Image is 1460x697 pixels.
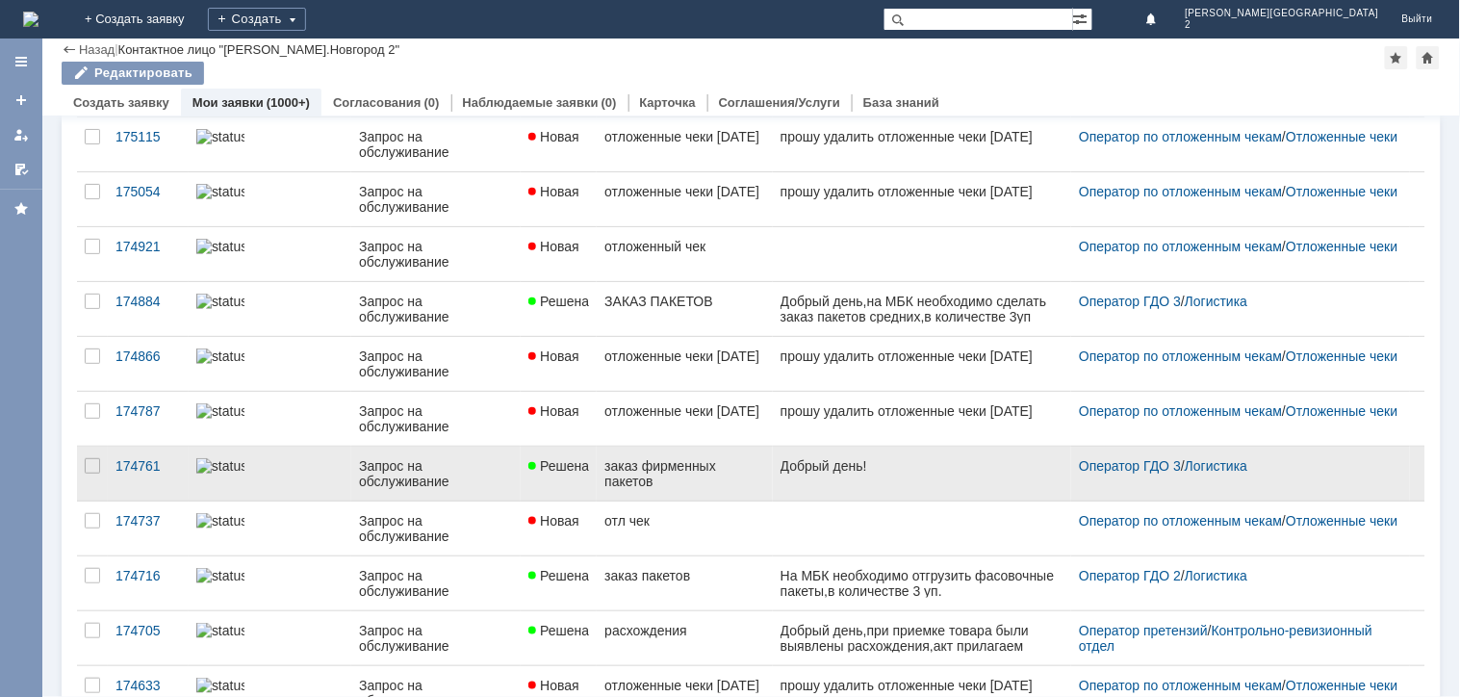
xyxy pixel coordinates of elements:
[1079,348,1282,364] a: Оператор по отложенным чекам
[359,348,513,379] div: Запрос на обслуживание
[115,184,181,199] div: 175054
[108,392,189,446] a: 174787
[351,392,521,446] a: Запрос на обслуживание
[528,348,579,364] span: Новая
[1079,403,1402,419] div: /
[108,117,189,171] a: 175115
[108,556,189,610] a: 174716
[359,239,513,270] div: Запрос на обслуживание
[189,172,351,226] a: statusbar-100 (1).png
[351,117,521,171] a: Запрос на обслуживание
[351,556,521,610] a: Запрос на обслуживание
[1286,403,1397,419] a: Отложенные чеки
[359,458,513,489] div: Запрос на обслуживание
[196,348,244,364] img: statusbar-100 (1).png
[1079,458,1181,474] a: Оператор ГДО 3
[351,447,521,501] a: Запрос на обслуживание
[604,678,764,693] div: отложенные чеки [DATE]
[528,239,579,254] span: Новая
[1286,239,1397,254] a: Отложенные чеки
[528,678,579,693] span: Новая
[597,337,772,391] a: отложенные чеки [DATE]
[604,129,764,144] div: отложенные чеки [DATE]
[597,117,772,171] a: отложенные чеки [DATE]
[108,227,189,281] a: 174921
[359,623,513,654] div: Запрос на обслуживание
[604,568,764,583] div: заказ пакетов
[521,392,597,446] a: Новая
[521,117,597,171] a: Новая
[351,282,521,336] a: Запрос на обслуживание
[359,513,513,544] div: Запрос на обслуживание
[604,623,764,638] div: расхождения
[528,568,589,583] span: Решена
[1079,348,1402,364] div: /
[528,403,579,419] span: Новая
[1286,184,1397,199] a: Отложенные чеки
[521,611,597,665] a: Решена
[115,403,181,419] div: 174787
[115,623,181,638] div: 174705
[604,294,764,309] div: ЗАКАЗ ПАКЕТОВ
[604,348,764,364] div: отложенные чеки [DATE]
[189,337,351,391] a: statusbar-100 (1).png
[189,611,351,665] a: statusbar-100 (1).png
[521,172,597,226] a: Новая
[189,117,351,171] a: statusbar-100 (1).png
[189,502,351,555] a: statusbar-100 (1).png
[604,513,764,529] div: отл чек
[196,403,244,419] img: statusbar-100 (1).png
[521,282,597,336] a: Решена
[79,42,115,57] a: Назад
[1079,513,1402,529] div: /
[597,282,772,336] a: ЗАКАЗ ПАКЕТОВ
[1079,239,1282,254] a: Оператор по отложенным чекам
[196,678,244,693] img: statusbar-100 (1).png
[115,458,181,474] div: 174761
[521,447,597,501] a: Решена
[6,85,37,116] a: Создать заявку
[115,348,181,364] div: 174866
[115,568,181,583] div: 174716
[521,556,597,610] a: Решена
[604,239,764,254] div: отложенный чек
[1079,403,1282,419] a: Оператор по отложенным чекам
[1079,239,1402,254] div: /
[108,447,189,501] a: 174761
[359,184,513,215] div: Запрос на обслуживание
[528,129,579,144] span: Новая
[528,458,589,474] span: Решена
[604,403,764,419] div: отложенные чеки [DATE]
[1417,46,1440,69] div: Сделать домашней страницей
[196,513,244,529] img: statusbar-100 (1).png
[1079,294,1181,309] a: Оператор ГДО 3
[351,227,521,281] a: Запрос на обслуживание
[108,611,189,665] a: 174705
[1079,678,1402,693] div: /
[424,95,440,110] div: (0)
[189,447,351,501] a: statusbar-100 (1).png
[1286,513,1397,529] a: Отложенные чеки
[719,95,840,110] a: Соглашения/Услуги
[189,227,351,281] a: statusbar-100 (1).png
[6,154,37,185] a: Мои согласования
[1079,623,1376,654] a: Контрольно-ревизионный отдел
[1079,294,1402,309] div: /
[640,95,696,110] a: Карточка
[192,95,264,110] a: Мои заявки
[115,239,181,254] div: 174921
[115,678,181,693] div: 174633
[108,502,189,555] a: 174737
[1079,678,1282,693] a: Оператор по отложенным чекам
[1079,129,1402,144] div: /
[115,129,181,144] div: 175115
[189,556,351,610] a: statusbar-100 (1).png
[1286,129,1397,144] a: Отложенные чеки
[189,392,351,446] a: statusbar-100 (1).png
[528,623,589,638] span: Решена
[23,12,38,27] a: Перейти на домашнюю страницу
[351,611,521,665] a: Запрос на обслуживание
[1079,129,1282,144] a: Оператор по отложенным чекам
[333,95,422,110] a: Согласования
[196,184,244,199] img: statusbar-100 (1).png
